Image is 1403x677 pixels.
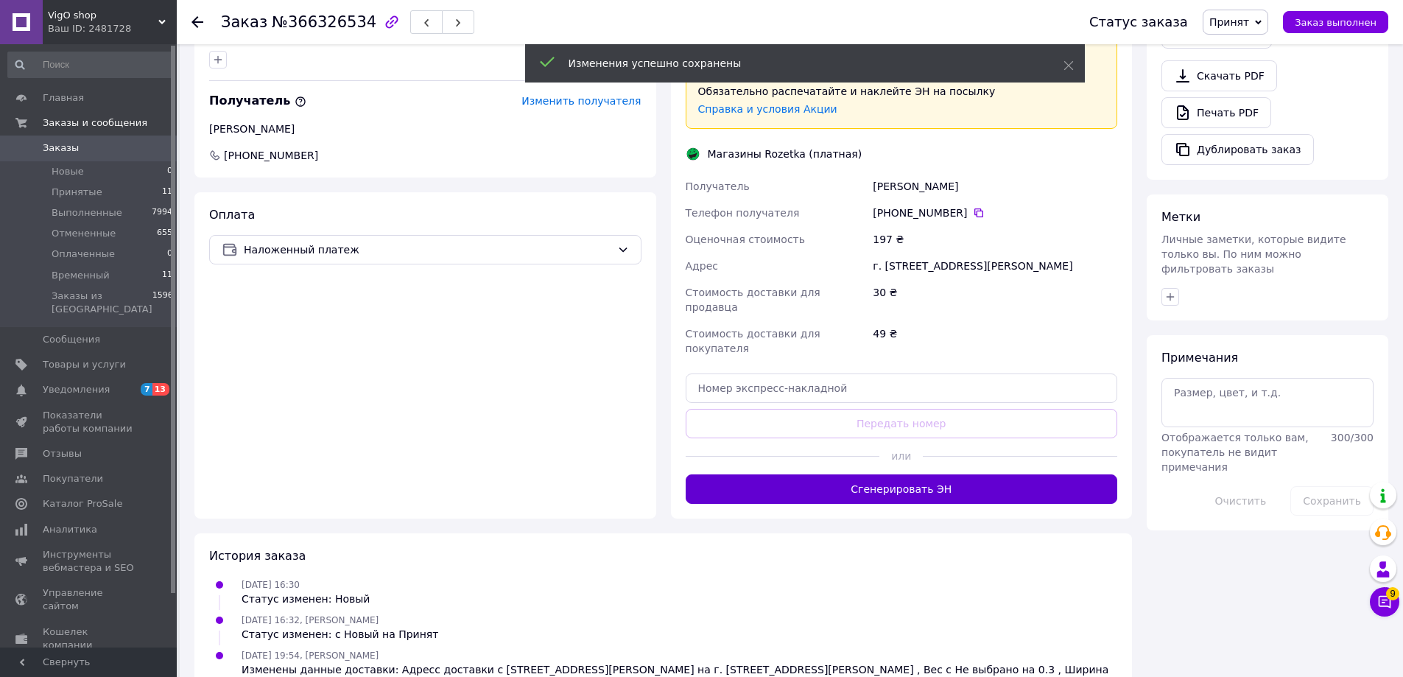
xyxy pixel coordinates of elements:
[686,207,800,219] span: Телефон получателя
[48,22,177,35] div: Ваш ID: 2481728
[686,287,820,313] span: Стоимость доставки для продавца
[191,15,203,29] div: Вернуться назад
[43,472,103,485] span: Покупатели
[686,373,1118,403] input: Номер экспресс-накладной
[1161,210,1200,224] span: Метки
[43,383,110,396] span: Уведомления
[43,141,79,155] span: Заказы
[870,173,1120,200] div: [PERSON_NAME]
[1161,432,1309,473] span: Отображается только вам, покупатель не видит примечания
[870,279,1120,320] div: 30 ₴
[52,227,116,240] span: Отмененные
[1161,60,1277,91] a: Скачать PDF
[870,253,1120,279] div: г. [STREET_ADDRESS][PERSON_NAME]
[162,269,172,282] span: 11
[43,91,84,105] span: Главная
[157,227,172,240] span: 655
[141,383,152,396] span: 7
[242,615,379,625] span: [DATE] 16:32, [PERSON_NAME]
[209,122,641,136] div: [PERSON_NAME]
[167,165,172,178] span: 0
[1089,15,1188,29] div: Статус заказа
[222,148,320,163] span: [PHONE_NUMBER]
[1161,234,1346,275] span: Личные заметки, которые видите только вы. По ним можно фильтровать заказы
[1209,16,1249,28] span: Принят
[1161,351,1238,365] span: Примечания
[686,234,806,245] span: Оценочная стоимость
[52,165,84,178] span: Новые
[52,290,152,316] span: Заказы из [GEOGRAPHIC_DATA]
[1295,17,1376,28] span: Заказ выполнен
[43,586,136,613] span: Управление сайтом
[879,449,923,463] span: или
[1161,134,1314,165] button: Дублировать заказ
[52,248,115,261] span: Оплаченные
[242,627,438,642] div: Статус изменен: с Новый на Принят
[52,186,102,199] span: Принятые
[52,206,122,220] span: Выполненные
[43,548,136,575] span: Инструменты вебмастера и SEO
[43,625,136,652] span: Кошелек компании
[221,13,267,31] span: Заказ
[7,52,174,78] input: Поиск
[43,447,82,460] span: Отзывы
[43,116,147,130] span: Заказы и сообщения
[52,269,110,282] span: Временный
[686,474,1118,504] button: Сгенерировать ЭН
[698,103,837,115] a: Справка и условия Акции
[686,180,750,192] span: Получатель
[870,320,1120,362] div: 49 ₴
[48,9,158,22] span: VigO shop
[244,242,611,258] span: Наложенный платеж
[242,592,370,606] div: Статус изменен: Новый
[1283,11,1388,33] button: Заказ выполнен
[152,290,173,316] span: 1596
[43,409,136,435] span: Показатели работы компании
[152,383,169,396] span: 13
[569,56,1027,71] div: Изменения успешно сохранены
[521,95,641,107] span: Изменить получателя
[43,333,100,346] span: Сообщения
[272,13,376,31] span: №366326534
[870,226,1120,253] div: 197 ₴
[162,186,172,199] span: 11
[686,328,820,354] span: Стоимость доставки для покупателя
[1386,587,1399,600] span: 9
[209,208,255,222] span: Оплата
[686,260,718,272] span: Адрес
[43,523,97,536] span: Аналитика
[698,84,1105,99] div: Обязательно распечатайте и наклейте ЭН на посылку
[1331,432,1374,443] span: 300 / 300
[242,650,379,661] span: [DATE] 19:54, [PERSON_NAME]
[209,94,306,108] span: Получатель
[242,580,300,590] span: [DATE] 16:30
[1161,97,1271,128] a: Печать PDF
[209,549,306,563] span: История заказа
[43,358,126,371] span: Товары и услуги
[1370,587,1399,617] button: Чат с покупателем9
[152,206,172,220] span: 7994
[43,497,122,511] span: Каталог ProSale
[167,248,172,261] span: 0
[873,206,1117,220] div: [PHONE_NUMBER]
[704,147,866,161] div: Магазины Rozetka (платная)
